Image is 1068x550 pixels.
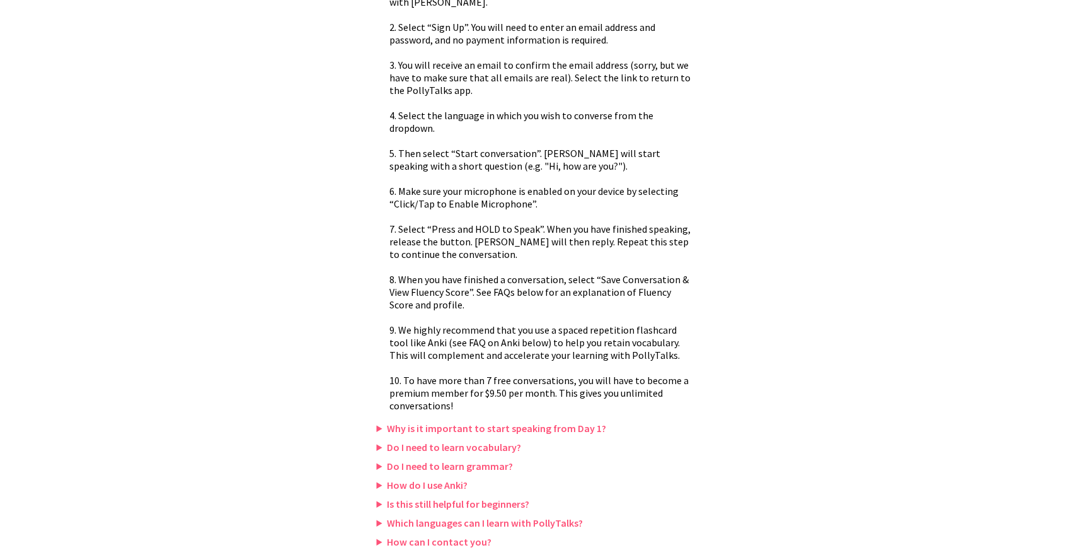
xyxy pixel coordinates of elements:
[377,460,692,472] summary: Do I need to learn grammar?
[377,422,692,435] summary: Why is it important to start speaking from Day 1?
[377,441,692,453] summary: Do I need to learn vocabulary?
[377,535,692,548] summary: How can I contact you?
[377,479,692,491] summary: How do I use Anki?
[377,517,692,529] summary: Which languages can I learn with PollyTalks?
[377,498,692,510] summary: Is this still helpful for beginners?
